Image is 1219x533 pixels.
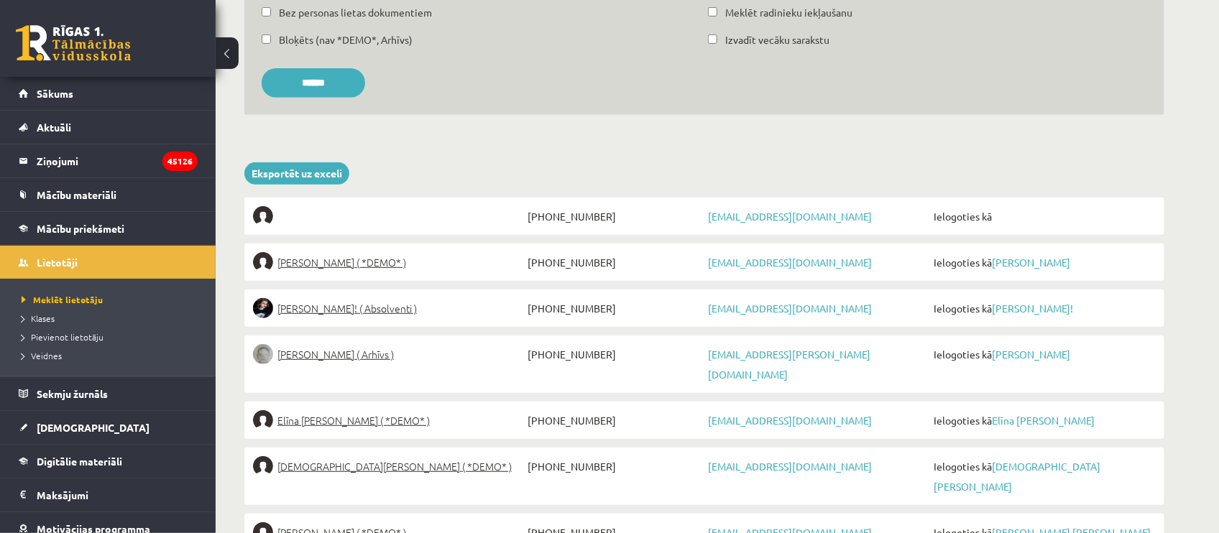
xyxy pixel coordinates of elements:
span: Ielogoties kā [930,456,1156,496]
a: [DEMOGRAPHIC_DATA][PERSON_NAME] ( *DEMO* ) [253,456,524,476]
img: Lelde Braune [253,344,273,364]
a: [DEMOGRAPHIC_DATA][PERSON_NAME] [934,460,1100,493]
a: Maksājumi [19,478,198,511]
span: Mācību priekšmeti [37,222,124,235]
span: [PHONE_NUMBER] [524,298,704,318]
span: Ielogoties kā [930,410,1156,430]
span: [PHONE_NUMBER] [524,252,704,272]
span: Mācību materiāli [37,188,116,201]
img: Elīna Elizabete Ancveriņa [253,252,273,272]
label: Bloķēts (nav *DEMO*, Arhīvs) [279,32,413,47]
a: [EMAIL_ADDRESS][DOMAIN_NAME] [708,302,872,315]
i: 45126 [162,152,198,171]
a: [DEMOGRAPHIC_DATA] [19,411,198,444]
a: [PERSON_NAME]! ( Absolventi ) [253,298,524,318]
a: Meklēt lietotāju [22,293,201,306]
a: Digitālie materiāli [19,445,198,478]
a: Mācību materiāli [19,178,198,211]
label: Bez personas lietas dokumentiem [279,5,432,20]
a: [EMAIL_ADDRESS][DOMAIN_NAME] [708,460,872,473]
img: Sofija Anrio-Karlauska! [253,298,273,318]
span: Meklēt lietotāju [22,294,103,305]
span: Veidnes [22,350,62,361]
span: Ielogoties kā [930,344,1156,364]
a: [PERSON_NAME] [992,256,1070,269]
a: [PERSON_NAME] ( *DEMO* ) [253,252,524,272]
a: Elīna [PERSON_NAME] [992,414,1095,427]
a: Klases [22,312,201,325]
span: Ielogoties kā [930,298,1156,318]
span: [PHONE_NUMBER] [524,344,704,364]
span: Sākums [37,87,73,100]
a: [EMAIL_ADDRESS][PERSON_NAME][DOMAIN_NAME] [708,348,870,381]
a: [EMAIL_ADDRESS][DOMAIN_NAME] [708,210,872,223]
img: Krista Kristiāna Dumbre [253,456,273,476]
span: [PERSON_NAME]! ( Absolventi ) [277,298,417,318]
span: [DEMOGRAPHIC_DATA] [37,421,149,434]
a: Eksportēt uz exceli [244,162,349,185]
a: [EMAIL_ADDRESS][DOMAIN_NAME] [708,256,872,269]
a: Rīgas 1. Tālmācības vidusskola [16,25,131,61]
a: Veidnes [22,349,201,362]
span: [PHONE_NUMBER] [524,456,704,476]
span: Elīna [PERSON_NAME] ( *DEMO* ) [277,410,430,430]
a: Mācību priekšmeti [19,212,198,245]
span: Aktuāli [37,121,71,134]
a: Aktuāli [19,111,198,144]
span: Sekmju žurnāls [37,387,108,400]
span: Digitālie materiāli [37,455,122,468]
a: [PERSON_NAME] [992,348,1070,361]
label: Izvadīt vecāku sarakstu [725,32,829,47]
a: [PERSON_NAME] ( Arhīvs ) [253,344,524,364]
legend: Ziņojumi [37,144,198,177]
a: Ziņojumi45126 [19,144,198,177]
a: Elīna [PERSON_NAME] ( *DEMO* ) [253,410,524,430]
img: Elīna Jolanta Bunce [253,410,273,430]
label: Meklēt radinieku iekļaušanu [725,5,852,20]
span: [PERSON_NAME] ( Arhīvs ) [277,344,394,364]
span: Lietotāji [37,256,78,269]
span: [PHONE_NUMBER] [524,410,704,430]
span: Klases [22,312,55,324]
a: Pievienot lietotāju [22,330,201,343]
a: Sākums [19,77,198,110]
span: [DEMOGRAPHIC_DATA][PERSON_NAME] ( *DEMO* ) [277,456,512,476]
span: Pievienot lietotāju [22,331,103,343]
span: Ielogoties kā [930,206,1156,226]
span: Ielogoties kā [930,252,1156,272]
a: Sekmju žurnāls [19,377,198,410]
a: [EMAIL_ADDRESS][DOMAIN_NAME] [708,414,872,427]
span: [PHONE_NUMBER] [524,206,704,226]
legend: Maksājumi [37,478,198,511]
span: [PERSON_NAME] ( *DEMO* ) [277,252,406,272]
a: [PERSON_NAME]! [992,302,1073,315]
a: Lietotāji [19,246,198,279]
